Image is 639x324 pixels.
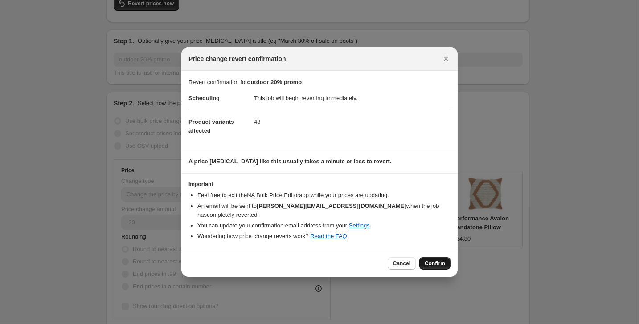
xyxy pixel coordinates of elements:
[440,53,452,65] button: Close
[349,222,370,229] a: Settings
[254,110,451,134] dd: 48
[247,79,302,85] b: outdoor 20% promo
[419,257,451,270] button: Confirm
[188,181,451,188] h3: Important
[197,221,451,230] li: You can update your confirmation email address from your .
[257,202,406,209] b: [PERSON_NAME][EMAIL_ADDRESS][DOMAIN_NAME]
[188,118,234,134] span: Product variants affected
[188,158,392,165] b: A price [MEDICAL_DATA] like this usually takes a minute or less to revert.
[425,260,445,267] span: Confirm
[197,191,451,200] li: Feel free to exit the NA Bulk Price Editor app while your prices are updating.
[197,202,451,219] li: An email will be sent to when the job has completely reverted .
[188,78,451,87] p: Revert confirmation for
[254,87,451,110] dd: This job will begin reverting immediately.
[197,232,451,241] li: Wondering how price change reverts work? .
[188,95,220,101] span: Scheduling
[388,257,416,270] button: Cancel
[310,233,347,239] a: Read the FAQ
[393,260,410,267] span: Cancel
[188,54,286,63] span: Price change revert confirmation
